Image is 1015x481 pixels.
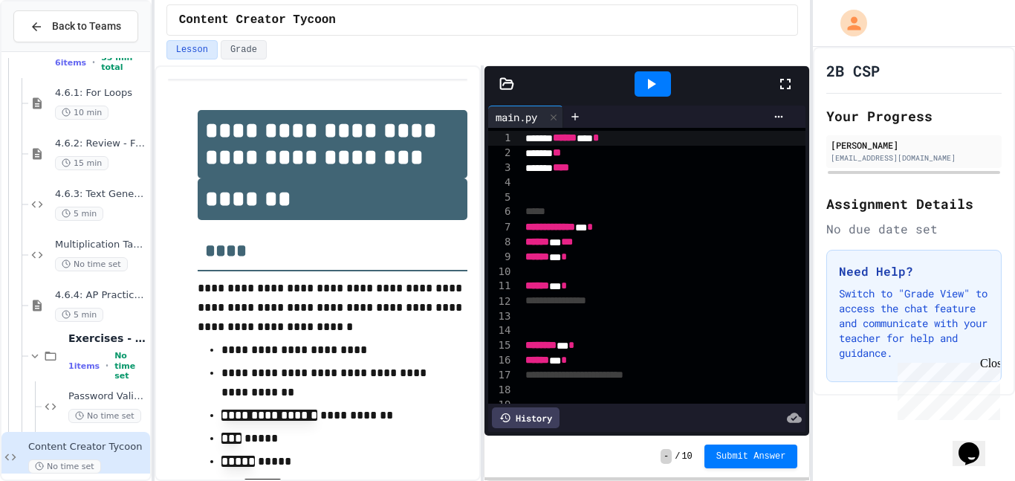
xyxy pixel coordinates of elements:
div: main.py [488,106,563,128]
div: 3 [488,161,513,175]
div: History [492,407,560,428]
div: [EMAIL_ADDRESS][DOMAIN_NAME] [831,152,997,164]
div: 17 [488,368,513,383]
span: Back to Teams [52,19,121,34]
div: 15 [488,338,513,353]
span: 5 min [55,308,103,322]
div: 19 [488,398,513,413]
div: 16 [488,353,513,368]
h1: 2B CSP [826,60,880,81]
span: - [661,449,672,464]
span: 35 min total [101,53,147,72]
div: 9 [488,250,513,265]
p: Switch to "Grade View" to access the chat feature and communicate with your teacher for help and ... [839,286,989,361]
span: / [675,451,680,462]
span: Content Creator Tycoon [179,11,336,29]
button: Submit Answer [704,445,798,468]
span: No time set [68,409,141,423]
span: 4.6.1: For Loops [55,87,147,100]
span: 15 min [55,156,108,170]
span: • [106,360,108,372]
div: 10 [488,265,513,280]
span: Exercises - For Loops [68,332,147,345]
div: 2 [488,146,513,161]
span: Submit Answer [716,451,786,462]
button: Grade [221,40,267,59]
span: 4.6.3: Text Generator [55,188,147,201]
span: Content Creator Tycoon [28,441,147,453]
iframe: chat widget [892,357,1000,420]
div: 6 [488,204,513,219]
button: Back to Teams [13,10,138,42]
div: No due date set [826,220,1002,238]
span: Multiplication Tables using loops [55,239,147,251]
div: 7 [488,220,513,235]
span: 10 min [55,106,108,120]
span: Password Validator [68,390,147,403]
div: 4 [488,175,513,190]
span: 4.6.4: AP Practice - For Loops [55,289,147,302]
div: main.py [488,109,545,125]
span: No time set [114,351,147,381]
h3: Need Help? [839,262,989,280]
div: 5 [488,190,513,205]
span: 10 [681,451,692,462]
div: [PERSON_NAME] [831,138,997,152]
div: 14 [488,323,513,338]
div: Chat with us now!Close [6,6,103,94]
h2: Assignment Details [826,193,1002,214]
iframe: chat widget [953,422,1000,466]
div: 18 [488,383,513,398]
div: 8 [488,235,513,250]
h2: Your Progress [826,106,1002,126]
div: 13 [488,309,513,324]
span: 4.6.2: Review - For Loops [55,138,147,150]
div: 12 [488,294,513,309]
span: • [92,57,95,68]
span: 6 items [55,58,86,68]
span: No time set [55,257,128,271]
span: 1 items [68,361,100,371]
div: 11 [488,279,513,294]
button: Lesson [166,40,218,59]
div: 1 [488,131,513,146]
span: No time set [28,459,101,474]
div: My Account [825,6,871,40]
span: 5 min [55,207,103,221]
